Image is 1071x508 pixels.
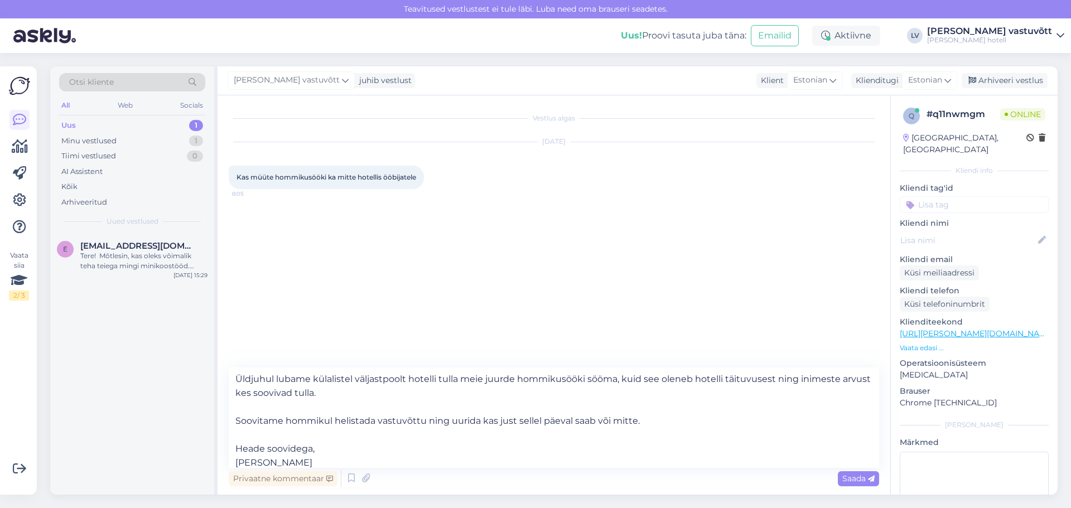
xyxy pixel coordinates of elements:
[900,357,1049,369] p: Operatsioonisüsteem
[187,151,203,162] div: 0
[903,132,1026,156] div: [GEOGRAPHIC_DATA], [GEOGRAPHIC_DATA]
[900,285,1049,297] p: Kliendi telefon
[61,181,78,192] div: Kõik
[900,297,990,312] div: Küsi telefoninumbrit
[900,217,1049,229] p: Kliendi nimi
[1000,108,1045,120] span: Online
[751,25,799,46] button: Emailid
[621,29,746,42] div: Proovi tasuta juba täna:
[234,74,340,86] span: [PERSON_NAME] vastuvõtt
[63,245,67,253] span: e
[842,473,875,483] span: Saada
[232,190,274,198] span: 8:05
[851,75,899,86] div: Klienditugi
[107,216,158,226] span: Uued vestlused
[812,26,880,46] div: Aktiivne
[59,98,72,113] div: All
[61,151,116,162] div: Tiimi vestlused
[900,234,1036,246] input: Lisa nimi
[229,367,879,468] textarea: Tere! Täname Teid kirja eest! Üldjuhul lubame külalistel väljastpoolt hotelli tulla meie juurde h...
[907,28,923,43] div: LV
[229,471,337,486] div: Privaatne kommentaar
[900,316,1049,328] p: Klienditeekond
[900,437,1049,448] p: Märkmed
[80,251,208,271] div: Tere! Mõtlesin, kas oleks võimalik teha teiega mingi minikoostööd. Saaksin aidata neid laiemale p...
[900,166,1049,176] div: Kliendi info
[9,75,30,96] img: Askly Logo
[229,113,879,123] div: Vestlus algas
[900,265,979,280] div: Küsi meiliaadressi
[621,30,642,41] b: Uus!
[793,74,827,86] span: Estonian
[900,343,1049,353] p: Vaata edasi ...
[229,137,879,147] div: [DATE]
[900,385,1049,397] p: Brauser
[900,369,1049,381] p: [MEDICAL_DATA]
[61,120,76,131] div: Uus
[61,197,107,208] div: Arhiveeritud
[927,27,1064,45] a: [PERSON_NAME] vastuvõtt[PERSON_NAME] hotell
[900,254,1049,265] p: Kliendi email
[900,397,1049,409] p: Chrome [TECHNICAL_ID]
[962,73,1048,88] div: Arhiveeri vestlus
[900,182,1049,194] p: Kliendi tag'id
[61,166,103,177] div: AI Assistent
[189,136,203,147] div: 1
[178,98,205,113] div: Socials
[927,36,1052,45] div: [PERSON_NAME] hotell
[900,420,1049,430] div: [PERSON_NAME]
[908,74,942,86] span: Estonian
[756,75,784,86] div: Klient
[69,76,114,88] span: Otsi kliente
[900,196,1049,213] input: Lisa tag
[189,120,203,131] div: 1
[9,250,29,301] div: Vaata siia
[173,271,208,279] div: [DATE] 15:29
[61,136,117,147] div: Minu vestlused
[927,108,1000,121] div: # q11nwmgm
[237,173,416,181] span: Kas müüte hommikusööki ka mitte hotellis ööbijatele
[115,98,135,113] div: Web
[9,291,29,301] div: 2 / 3
[80,241,196,251] span: emmalysiim7@gmail.com
[909,112,914,120] span: q
[927,27,1052,36] div: [PERSON_NAME] vastuvõtt
[355,75,412,86] div: juhib vestlust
